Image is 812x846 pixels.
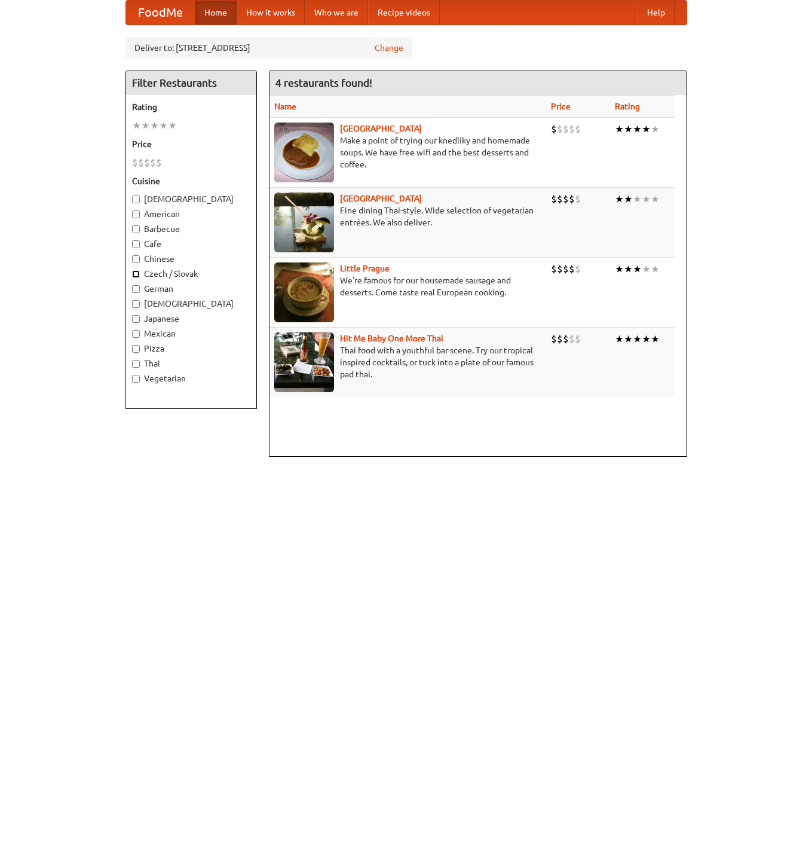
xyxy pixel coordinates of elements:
[563,332,569,346] li: $
[368,1,440,25] a: Recipe videos
[132,223,250,235] label: Barbecue
[132,255,140,263] input: Chinese
[275,77,372,88] ng-pluralize: 4 restaurants found!
[132,300,140,308] input: [DEMOGRAPHIC_DATA]
[551,332,557,346] li: $
[615,193,624,206] li: ★
[132,283,250,295] label: German
[132,372,250,384] label: Vegetarian
[340,124,422,133] a: [GEOGRAPHIC_DATA]
[125,37,412,59] div: Deliver to: [STREET_ADDRESS]
[132,328,250,340] label: Mexican
[557,123,563,136] li: $
[138,156,144,169] li: $
[132,358,250,369] label: Thai
[132,285,140,293] input: German
[615,332,624,346] li: ★
[132,345,140,353] input: Pizza
[132,138,250,150] h5: Price
[132,270,140,278] input: Czech / Slovak
[642,193,651,206] li: ★
[563,193,569,206] li: $
[633,123,642,136] li: ★
[624,332,633,346] li: ★
[132,156,138,169] li: $
[132,238,250,250] label: Cafe
[651,123,660,136] li: ★
[575,262,581,276] li: $
[132,253,250,265] label: Chinese
[159,119,168,132] li: ★
[557,262,563,276] li: $
[132,101,250,113] h5: Rating
[575,193,581,206] li: $
[615,123,624,136] li: ★
[551,123,557,136] li: $
[195,1,237,25] a: Home
[274,102,296,111] a: Name
[150,119,159,132] li: ★
[633,262,642,276] li: ★
[132,208,250,220] label: American
[237,1,305,25] a: How it works
[132,225,140,233] input: Barbecue
[340,194,422,203] a: [GEOGRAPHIC_DATA]
[274,344,542,380] p: Thai food with a youthful bar scene. Try our tropical inspired cocktails, or tuck into a plate of...
[305,1,368,25] a: Who we are
[624,262,633,276] li: ★
[651,332,660,346] li: ★
[569,262,575,276] li: $
[569,332,575,346] li: $
[563,262,569,276] li: $
[274,204,542,228] p: Fine dining Thai-style. Wide selection of vegetarian entrées. We also deliver.
[569,193,575,206] li: $
[274,274,542,298] p: We're famous for our housemade sausage and desserts. Come taste real European cooking.
[557,193,563,206] li: $
[132,240,140,248] input: Cafe
[340,264,390,273] a: Little Prague
[132,315,140,323] input: Japanese
[340,334,443,343] a: Hit Me Baby One More Thai
[638,1,675,25] a: Help
[126,1,195,25] a: FoodMe
[551,262,557,276] li: $
[132,343,250,355] label: Pizza
[651,193,660,206] li: ★
[563,123,569,136] li: $
[615,102,640,111] a: Rating
[557,332,563,346] li: $
[575,332,581,346] li: $
[569,123,575,136] li: $
[375,42,403,54] a: Change
[274,123,334,182] img: czechpoint.jpg
[132,375,140,383] input: Vegetarian
[551,193,557,206] li: $
[274,193,334,252] img: satay.jpg
[274,332,334,392] img: babythai.jpg
[551,102,571,111] a: Price
[642,262,651,276] li: ★
[575,123,581,136] li: $
[624,193,633,206] li: ★
[633,332,642,346] li: ★
[132,268,250,280] label: Czech / Slovak
[132,360,140,368] input: Thai
[141,119,150,132] li: ★
[132,175,250,187] h5: Cuisine
[132,313,250,325] label: Japanese
[168,119,177,132] li: ★
[132,119,141,132] li: ★
[144,156,150,169] li: $
[274,135,542,170] p: Make a point of trying our knedlíky and homemade soups. We have free wifi and the best desserts a...
[651,262,660,276] li: ★
[642,123,651,136] li: ★
[274,262,334,322] img: littleprague.jpg
[642,332,651,346] li: ★
[624,123,633,136] li: ★
[156,156,162,169] li: $
[132,298,250,310] label: [DEMOGRAPHIC_DATA]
